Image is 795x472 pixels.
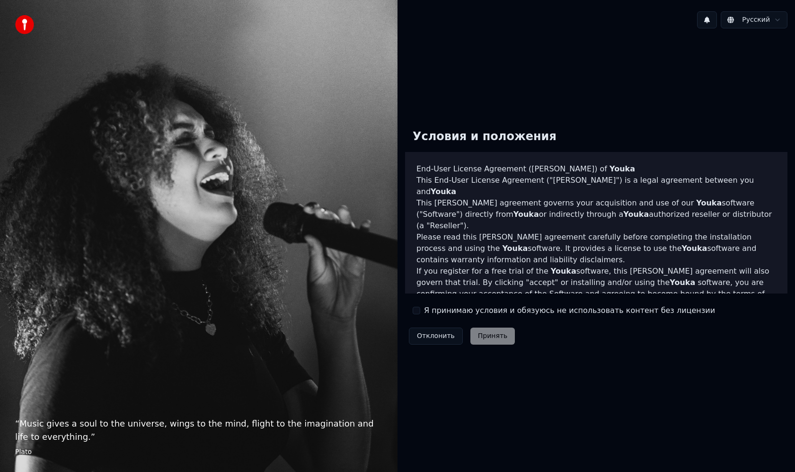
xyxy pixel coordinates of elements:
[15,447,382,457] footer: Plato
[696,198,722,207] span: Youka
[502,244,528,253] span: Youka
[416,163,776,175] h3: End-User License Agreement ([PERSON_NAME]) of
[15,417,382,444] p: “ Music gives a soul to the universe, wings to the mind, flight to the imagination and life to ev...
[416,175,776,197] p: This End-User License Agreement ("[PERSON_NAME]") is a legal agreement between you and
[513,210,539,219] span: Youka
[431,187,456,196] span: Youka
[409,328,463,345] button: Отклонить
[416,232,776,266] p: Please read this [PERSON_NAME] agreement carefully before completing the installation process and...
[416,266,776,311] p: If you register for a free trial of the software, this [PERSON_NAME] agreement will also govern t...
[623,210,649,219] span: Youka
[551,267,576,276] span: Youka
[405,122,564,152] div: Условия и положения
[609,164,635,173] span: Youka
[15,15,34,34] img: youka
[670,278,695,287] span: Youka
[424,305,715,316] label: Я принимаю условия и обязуюсь не использовать контент без лицензии
[416,197,776,232] p: This [PERSON_NAME] agreement governs your acquisition and use of our software ("Software") direct...
[681,244,707,253] span: Youka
